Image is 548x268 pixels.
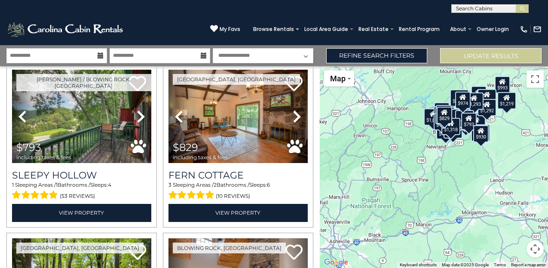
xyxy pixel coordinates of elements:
span: 3 [168,182,171,188]
span: 6 [267,182,270,188]
div: $1,292 [478,99,496,116]
a: Refine Search Filters [326,48,428,63]
a: [GEOGRAPHIC_DATA], [GEOGRAPHIC_DATA] [173,74,300,85]
img: mail-regular-white.png [533,25,542,34]
div: $829 [437,106,452,123]
span: $793 [16,141,41,154]
button: Change map style [324,71,354,86]
a: My Favs [210,25,240,34]
span: 1 [12,182,14,188]
div: $603 [435,107,451,124]
img: thumbnail_163260932.jpeg [12,70,151,163]
a: Add to favorites [285,243,303,262]
div: $1,245 [471,124,490,141]
div: $1,293 [465,92,484,109]
span: 1 [56,182,58,188]
div: $793 [462,113,477,130]
a: Rental Program [395,23,444,35]
span: 2 [214,182,217,188]
div: $1,013 [424,108,443,126]
div: $847 [435,102,450,119]
span: Map [330,74,346,83]
button: Toggle fullscreen view [527,71,544,88]
div: $974 [455,92,471,109]
div: Sleeping Areas / Bathrooms / Sleeps: [168,181,308,202]
span: 4 [108,182,111,188]
span: including taxes & fees [16,154,71,160]
a: Sleepy Hollow [12,169,151,181]
div: $999 [471,86,487,103]
span: My Favs [220,25,240,33]
a: Owner Login [472,23,513,35]
a: View Property [168,204,308,222]
div: $1,112 [478,89,496,106]
a: Open this area in Google Maps (opens a new window) [322,257,350,268]
a: Fern Cottage [168,169,308,181]
a: Blowing Rock, [GEOGRAPHIC_DATA] [173,243,286,253]
div: $930 [474,125,489,142]
a: [GEOGRAPHIC_DATA], [GEOGRAPHIC_DATA] [16,243,144,253]
a: Local Area Guide [300,23,352,35]
div: $1,185 [436,122,455,139]
div: $1,318 [442,118,461,135]
a: Terms [494,262,506,267]
img: phone-regular-white.png [520,25,528,34]
a: Add to favorites [129,243,146,262]
span: (10 reviews) [216,191,250,202]
div: $1,314 [456,110,475,127]
div: Sleeping Areas / Bathrooms / Sleeps: [12,181,151,202]
a: Browse Rentals [249,23,298,35]
a: About [446,23,471,35]
a: Real Estate [354,23,393,35]
a: [PERSON_NAME] / Blowing Rock, [GEOGRAPHIC_DATA] [16,74,151,91]
div: $1,199 [436,105,455,122]
span: Map data ©2025 Google [442,262,489,267]
img: thumbnail_163276232.jpeg [168,70,308,163]
span: (53 reviews) [60,191,95,202]
div: $1,219 [497,92,516,109]
div: $1,223 [444,121,462,138]
div: $1,059 [456,114,475,132]
img: Google [322,257,350,268]
a: View Property [12,204,151,222]
div: $993 [495,76,510,93]
span: including taxes & fees [173,154,228,160]
a: Add to favorites [285,75,303,93]
img: White-1-2.png [6,21,126,38]
span: $829 [173,141,198,154]
div: $1,271 [434,113,453,130]
button: Update Results [440,48,542,63]
button: Map camera controls [527,240,544,258]
div: $1,192 [450,89,469,106]
a: Report a map error [511,262,545,267]
button: Keyboard shortcuts [400,262,437,268]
